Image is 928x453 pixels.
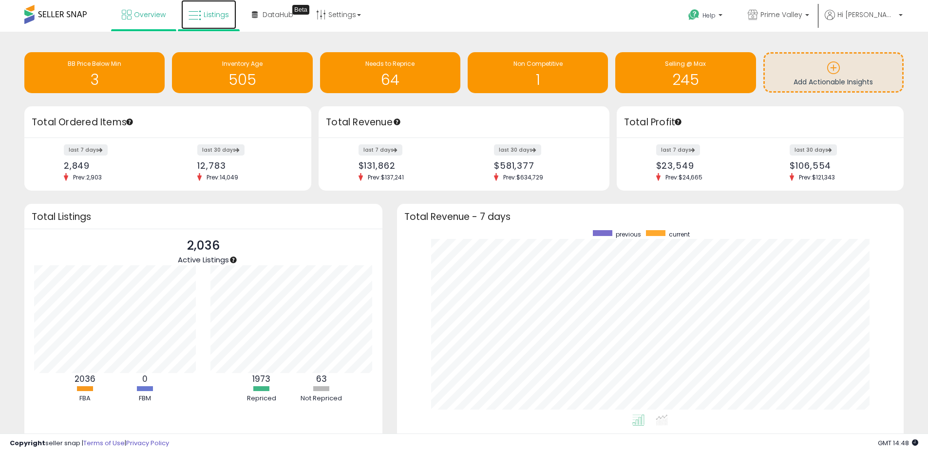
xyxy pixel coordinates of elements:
label: last 7 days [64,144,108,156]
div: Tooltip anchor [292,5,309,15]
span: Non Competitive [513,59,563,68]
div: Tooltip anchor [125,118,134,126]
div: Tooltip anchor [674,118,682,126]
a: Selling @ Max 245 [615,52,756,93]
b: 1973 [252,373,270,385]
span: Prev: 14,049 [202,173,243,181]
h3: Total Profit [624,116,896,129]
span: Hi [PERSON_NAME] [837,10,896,20]
h1: 3 [29,72,160,88]
h3: Total Revenue - 7 days [404,213,896,220]
label: last 30 days [197,144,245,156]
a: Add Actionable Insights [765,54,902,91]
h1: 245 [620,72,751,88]
a: BB Price Below Min 3 [24,52,165,93]
p: 2,036 [178,236,229,255]
span: Prev: $634,729 [498,173,548,181]
div: Tooltip anchor [393,118,401,126]
span: Selling @ Max [665,59,706,68]
span: 2025-09-15 14:48 GMT [878,438,918,448]
span: DataHub [263,10,293,20]
div: Repriced [232,394,291,403]
a: Non Competitive 1 [468,52,608,93]
span: Add Actionable Insights [794,77,873,87]
span: Prev: $137,241 [363,173,409,181]
div: $581,377 [494,160,592,171]
span: Prev: $24,665 [661,173,707,181]
div: FBM [116,394,174,403]
span: Overview [134,10,166,20]
span: Prev: 2,903 [68,173,107,181]
label: last 30 days [494,144,541,156]
a: Hi [PERSON_NAME] [825,10,903,32]
h3: Total Ordered Items [32,116,304,129]
label: last 7 days [359,144,402,156]
span: previous [616,230,641,238]
span: Inventory Age [222,59,263,68]
h3: Total Listings [32,213,375,220]
span: Prime Valley [760,10,802,20]
div: seller snap | | [10,439,169,448]
span: Needs to Reprice [365,59,415,68]
b: 0 [142,373,148,385]
label: last 7 days [656,144,700,156]
div: $23,549 [656,160,753,171]
div: 2,849 [64,160,161,171]
a: Needs to Reprice 64 [320,52,460,93]
div: FBA [56,394,114,403]
h1: 505 [177,72,307,88]
span: BB Price Below Min [68,59,121,68]
div: Not Repriced [292,394,351,403]
div: Tooltip anchor [229,256,238,264]
span: Listings [204,10,229,20]
h1: 1 [473,72,603,88]
a: Privacy Policy [126,438,169,448]
label: last 30 days [790,144,837,156]
span: current [669,230,690,238]
div: $106,554 [790,160,887,171]
b: 63 [316,373,327,385]
a: Help [681,1,732,32]
b: 2036 [75,373,95,385]
span: Help [702,11,716,20]
div: $131,862 [359,160,457,171]
span: Prev: $121,343 [794,173,840,181]
a: Terms of Use [83,438,125,448]
i: Get Help [688,9,700,21]
h3: Total Revenue [326,116,602,129]
h1: 64 [325,72,455,88]
strong: Copyright [10,438,45,448]
div: 12,783 [197,160,294,171]
a: Inventory Age 505 [172,52,312,93]
span: Active Listings [178,255,229,265]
